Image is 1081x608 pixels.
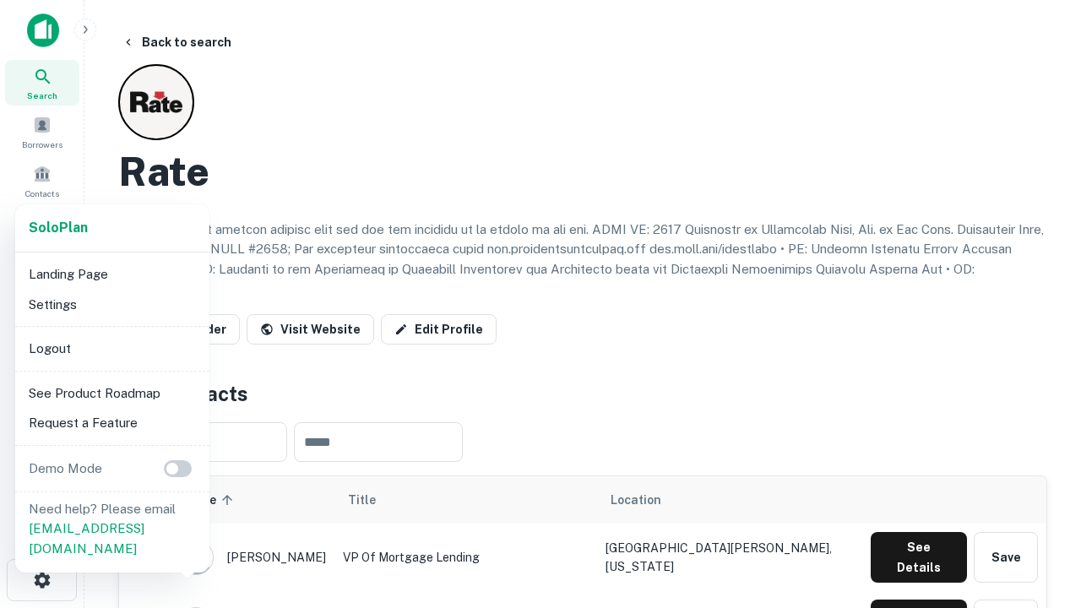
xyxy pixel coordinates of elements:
p: Need help? Please email [29,499,196,559]
li: Landing Page [22,259,203,290]
strong: Solo Plan [29,220,88,236]
iframe: Chat Widget [997,473,1081,554]
li: See Product Roadmap [22,378,203,409]
p: Demo Mode [22,459,109,479]
li: Settings [22,290,203,320]
a: [EMAIL_ADDRESS][DOMAIN_NAME] [29,521,144,556]
a: SoloPlan [29,218,88,238]
li: Logout [22,334,203,364]
li: Request a Feature [22,408,203,438]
